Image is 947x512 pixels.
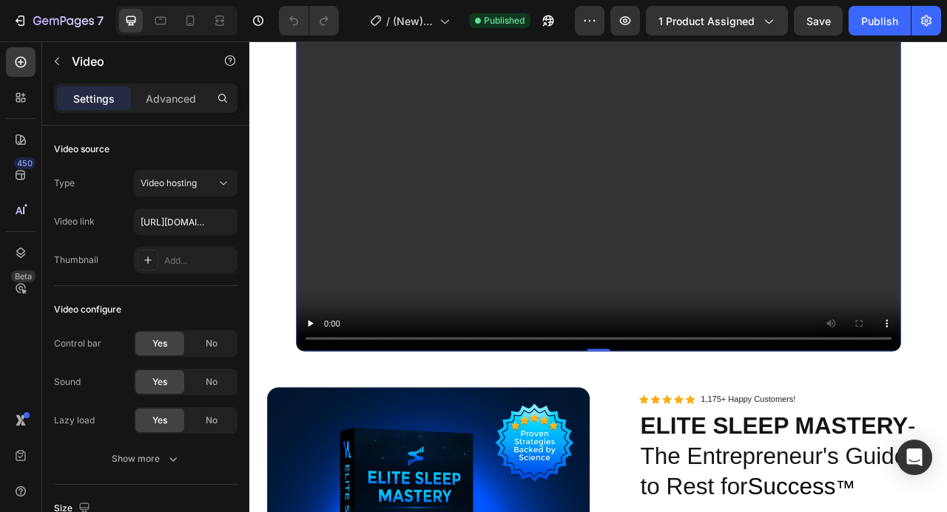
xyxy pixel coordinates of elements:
span: 1 product assigned [658,13,755,29]
div: Add... [164,254,234,267]
div: Control bar [54,337,101,350]
span: No [206,375,218,389]
span: (New) DIGITAL PRODUCT SALES PAGE TEMPLATE | [PERSON_NAME] Planes [393,13,434,29]
button: Save [794,6,843,35]
div: Thumbnail [54,253,98,267]
strong: ELITE SLEEP MASTERY [497,473,838,505]
p: Advanced [146,91,196,106]
span: Yes [152,414,167,427]
div: Video configure [54,303,121,316]
span: No [206,414,218,427]
p: Video [72,52,198,70]
button: Video hosting [134,170,237,197]
span: Yes [152,375,167,389]
div: Lazy load [54,414,95,427]
div: Video link [54,215,95,228]
span: Save [806,15,831,27]
button: 7 [6,6,110,35]
div: Beta [11,270,36,282]
div: Publish [861,13,898,29]
input: Insert video url here [134,208,237,235]
span: Video hosting [141,177,197,188]
span: Yes [152,337,167,350]
p: 1,175+ Happy Customers! [574,446,695,465]
div: Type [54,177,75,190]
button: Show more [54,446,237,472]
span: / [386,13,390,29]
div: 450 [14,157,36,169]
div: Video source [54,143,109,156]
button: 1 product assigned [646,6,788,35]
span: Published [484,14,525,27]
span: No [206,337,218,350]
div: Show more [112,451,181,466]
p: Settings [73,91,115,106]
button: Publish [849,6,911,35]
div: Undo/Redo [279,6,339,35]
p: 7 [97,12,104,30]
div: Open Intercom Messenger [897,440,932,475]
iframe: Design area [249,41,947,512]
div: Sound [54,375,81,389]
